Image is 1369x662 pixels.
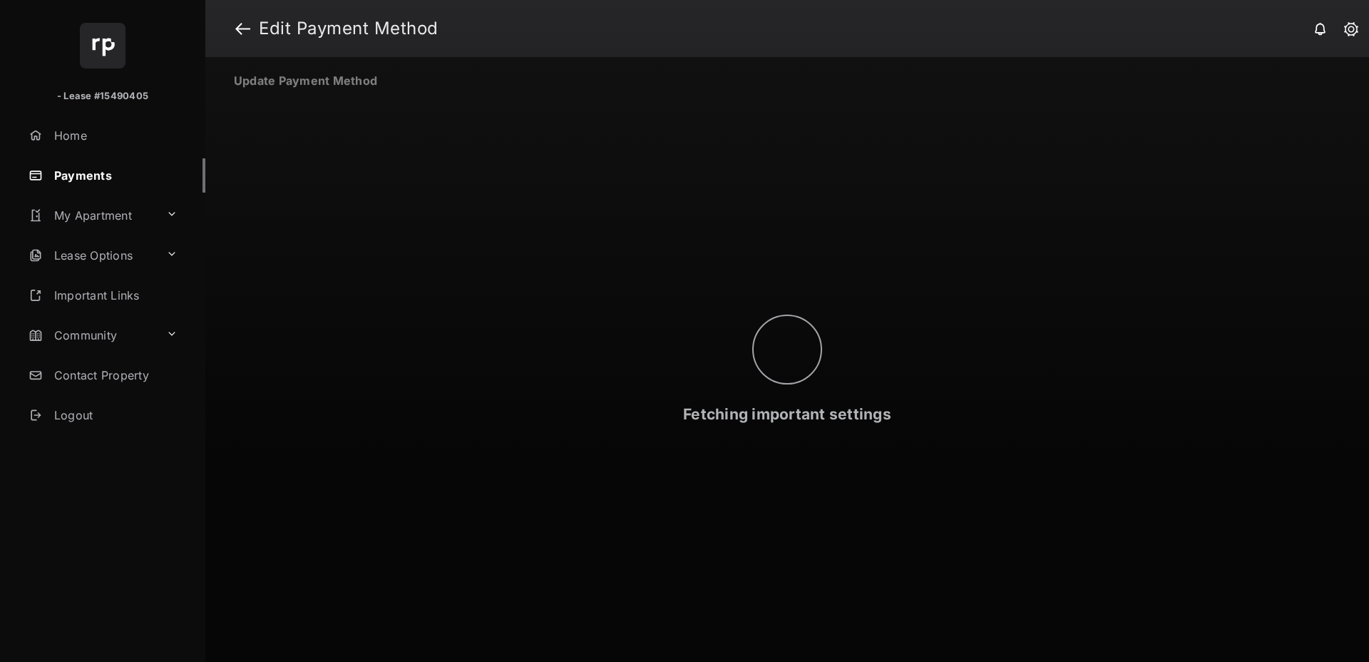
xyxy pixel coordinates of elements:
a: Important Links [23,278,183,312]
a: Community [23,318,160,352]
a: My Apartment [23,198,160,233]
a: Lease Options [23,238,160,273]
a: Home [23,118,205,153]
span: Fetching important settings [683,405,891,423]
p: - Lease #15490405 [57,89,148,103]
a: Logout [23,398,205,432]
a: Contact Property [23,358,205,392]
a: Payments [23,158,205,193]
strong: Edit Payment Method [259,20,439,37]
img: svg+xml;base64,PHN2ZyB4bWxucz0iaHR0cDovL3d3dy53My5vcmcvMjAwMC9zdmciIHdpZHRoPSI2NCIgaGVpZ2h0PSI2NC... [80,23,125,68]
